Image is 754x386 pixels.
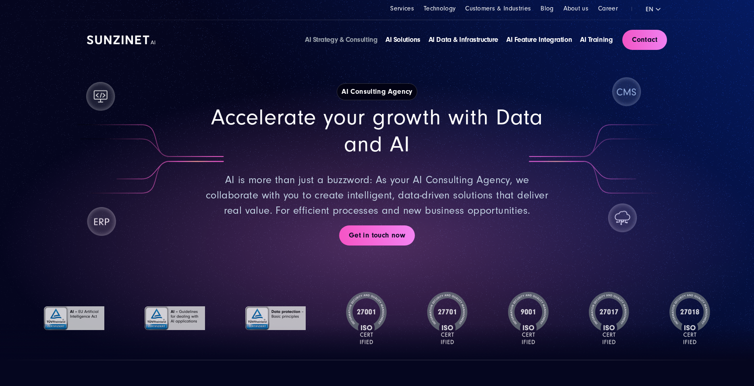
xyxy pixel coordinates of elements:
a: AI Training [580,35,613,44]
div: Navigation Menu [305,35,613,45]
a: Technology [424,5,456,12]
img: ISO-27017 Logo | AI agency SUNZINET [589,292,630,344]
a: AI Feature Integration [506,35,572,44]
a: Blog [541,5,553,12]
div: Navigation Menu [390,4,618,13]
a: About us [563,5,589,12]
a: Career [598,5,618,12]
a: Get in touch now [339,225,415,246]
a: Services [390,5,414,12]
h2: Accelerate your growth with Data and AI [203,104,551,158]
p: AI is more than just a buzzword: As your AI Consulting Agency, we collaborate with you to create ... [203,173,551,218]
img: ISO-27701 Logo | AI agency SUNZINET [427,292,468,344]
a: AI Solutions [385,35,420,44]
img: TÜV Certificate - Data protection - basic principles | AI agency SUNZINET [245,292,306,344]
img: ISO-27018 Logo | AI agency SUNZINET [669,292,710,344]
img: ISO-27001 Logo | AI agency SUNZINET [346,292,387,344]
a: AI Data & Infrastructure [429,35,498,44]
img: SUNZINET AI Logo [87,35,155,44]
strong: AI Consulting Agency [337,83,417,100]
img: TÜV Certificate - AI Guidelines for dealing with AI applications | AI agency SUNZINET [145,292,205,344]
a: Customers & Industries [465,5,531,12]
img: ISO-9001 Logo | AI agency SUNZINET [508,292,549,344]
a: Contact [622,30,667,50]
a: AI Strategy & Consulting [305,35,377,44]
img: TÜV Certificate - EU Artificial Intelligence Act | AI agency SUNZINET [44,292,104,344]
